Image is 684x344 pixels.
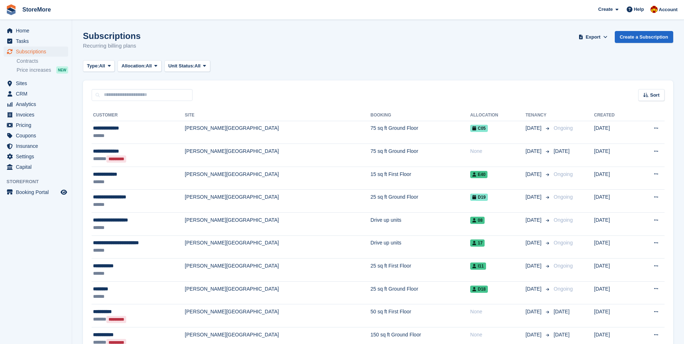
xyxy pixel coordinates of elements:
[4,47,68,57] a: menu
[185,281,371,304] td: [PERSON_NAME][GEOGRAPHIC_DATA]
[594,190,635,213] td: [DATE]
[185,167,371,190] td: [PERSON_NAME][GEOGRAPHIC_DATA]
[16,110,59,120] span: Invoices
[6,178,72,185] span: Storefront
[554,240,573,246] span: Ongoing
[526,193,543,201] span: [DATE]
[470,331,526,339] div: None
[4,110,68,120] a: menu
[16,187,59,197] span: Booking Portal
[650,92,659,99] span: Sort
[526,285,543,293] span: [DATE]
[185,259,371,282] td: [PERSON_NAME][GEOGRAPHIC_DATA]
[185,213,371,236] td: [PERSON_NAME][GEOGRAPHIC_DATA]
[598,6,613,13] span: Create
[470,110,526,121] th: Allocation
[526,147,543,155] span: [DATE]
[526,216,543,224] span: [DATE]
[4,120,68,130] a: menu
[594,213,635,236] td: [DATE]
[92,110,185,121] th: Customer
[4,187,68,197] a: menu
[371,144,471,167] td: 75 sq ft Ground Floor
[16,99,59,109] span: Analytics
[594,110,635,121] th: Created
[526,171,543,178] span: [DATE]
[99,62,105,70] span: All
[554,263,573,269] span: Ongoing
[526,124,543,132] span: [DATE]
[371,304,471,327] td: 50 sq ft First Floor
[4,151,68,162] a: menu
[470,239,485,247] span: 17
[554,332,570,338] span: [DATE]
[594,259,635,282] td: [DATE]
[470,263,486,270] span: I11
[16,26,59,36] span: Home
[577,31,609,43] button: Export
[185,121,371,144] td: [PERSON_NAME][GEOGRAPHIC_DATA]
[16,131,59,141] span: Coupons
[594,235,635,259] td: [DATE]
[554,286,573,292] span: Ongoing
[659,6,678,13] span: Account
[185,304,371,327] td: [PERSON_NAME][GEOGRAPHIC_DATA]
[185,110,371,121] th: Site
[4,162,68,172] a: menu
[371,190,471,213] td: 25 sq ft Ground Floor
[4,99,68,109] a: menu
[554,194,573,200] span: Ongoing
[19,4,54,16] a: StoreMore
[6,4,17,15] img: stora-icon-8386f47178a22dfd0bd8f6a31ec36ba5ce8667c1dd55bd0f319d3a0aa187defe.svg
[17,58,68,65] a: Contracts
[470,194,488,201] span: D19
[17,67,51,74] span: Price increases
[16,89,59,99] span: CRM
[4,89,68,99] a: menu
[650,6,658,13] img: Store More Team
[470,286,488,293] span: D18
[146,62,152,70] span: All
[4,78,68,88] a: menu
[118,60,162,72] button: Allocation: All
[16,36,59,46] span: Tasks
[164,60,210,72] button: Unit Status: All
[586,34,600,41] span: Export
[195,62,201,70] span: All
[122,62,146,70] span: Allocation:
[371,213,471,236] td: Drive up units
[554,171,573,177] span: Ongoing
[470,308,526,316] div: None
[17,66,68,74] a: Price increases NEW
[16,151,59,162] span: Settings
[634,6,644,13] span: Help
[87,62,99,70] span: Type:
[16,47,59,57] span: Subscriptions
[185,190,371,213] td: [PERSON_NAME][GEOGRAPHIC_DATA]
[371,121,471,144] td: 75 sq ft Ground Floor
[371,235,471,259] td: Drive up units
[526,110,551,121] th: Tenancy
[371,281,471,304] td: 25 sq ft Ground Floor
[470,217,485,224] span: 08
[554,125,573,131] span: Ongoing
[371,167,471,190] td: 15 sq ft First Floor
[4,131,68,141] a: menu
[594,281,635,304] td: [DATE]
[470,125,488,132] span: C05
[83,42,141,50] p: Recurring billing plans
[16,78,59,88] span: Sites
[371,110,471,121] th: Booking
[16,120,59,130] span: Pricing
[59,188,68,197] a: Preview store
[526,262,543,270] span: [DATE]
[594,121,635,144] td: [DATE]
[4,141,68,151] a: menu
[554,217,573,223] span: Ongoing
[83,60,115,72] button: Type: All
[83,31,141,41] h1: Subscriptions
[16,141,59,151] span: Insurance
[168,62,195,70] span: Unit Status:
[185,144,371,167] td: [PERSON_NAME][GEOGRAPHIC_DATA]
[185,235,371,259] td: [PERSON_NAME][GEOGRAPHIC_DATA]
